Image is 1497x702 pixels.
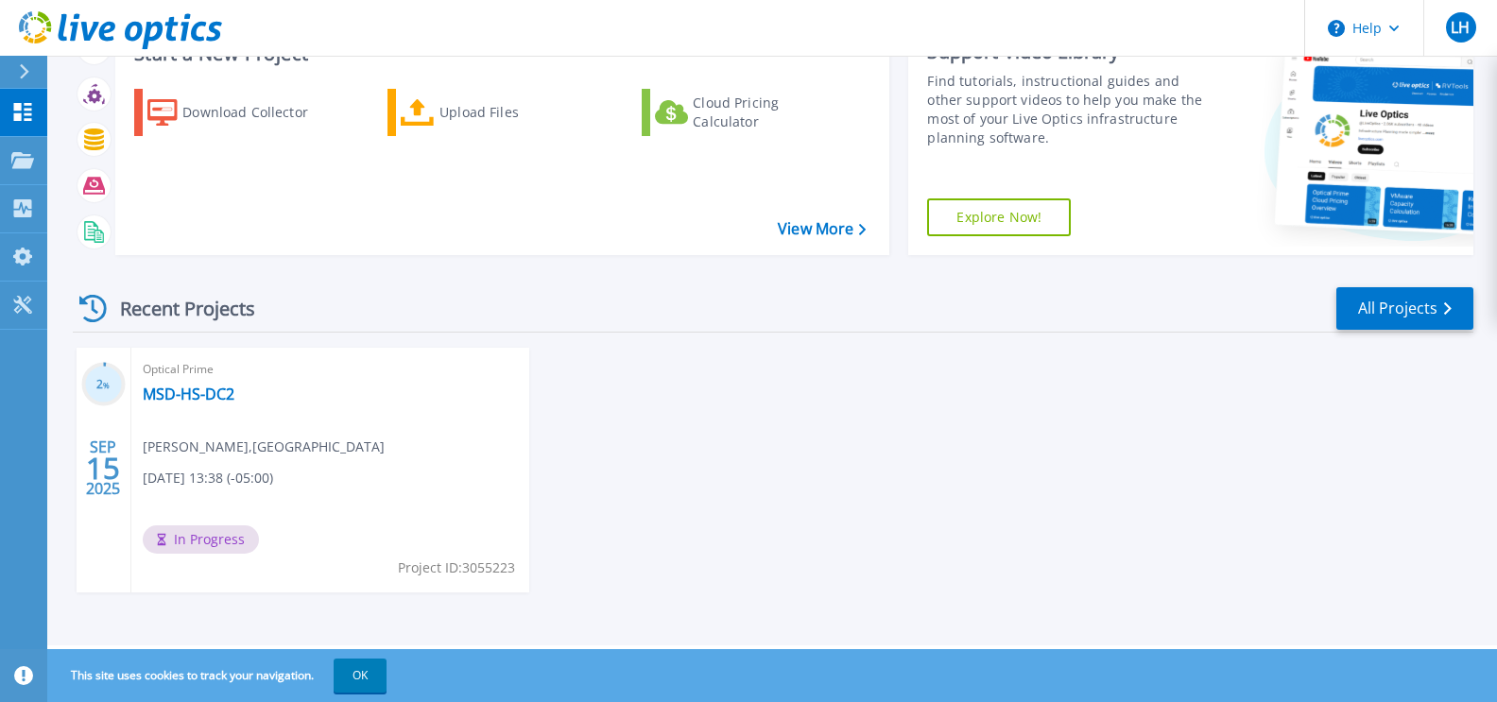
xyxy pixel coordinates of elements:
span: Project ID: 3055223 [398,557,515,578]
span: LH [1451,20,1470,35]
a: View More [778,220,866,238]
div: Find tutorials, instructional guides and other support videos to help you make the most of your L... [927,72,1212,147]
span: [PERSON_NAME] , [GEOGRAPHIC_DATA] [143,437,385,457]
h3: Start a New Project [134,43,866,64]
button: OK [334,659,387,693]
a: All Projects [1336,287,1473,330]
span: This site uses cookies to track your navigation. [52,659,387,693]
span: [DATE] 13:38 (-05:00) [143,468,273,488]
a: Download Collector [134,89,345,136]
div: Recent Projects [73,285,281,332]
span: 15 [86,460,120,476]
div: Download Collector [182,94,334,131]
span: % [103,380,110,390]
span: Optical Prime [143,359,518,380]
h3: 2 [81,374,126,396]
a: Upload Files [387,89,598,136]
div: Cloud Pricing Calculator [693,94,844,131]
a: Cloud Pricing Calculator [642,89,852,136]
div: Upload Files [439,94,591,131]
span: In Progress [143,525,259,554]
a: MSD-HS-DC2 [143,385,234,403]
a: Explore Now! [927,198,1071,236]
div: SEP 2025 [85,434,121,503]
